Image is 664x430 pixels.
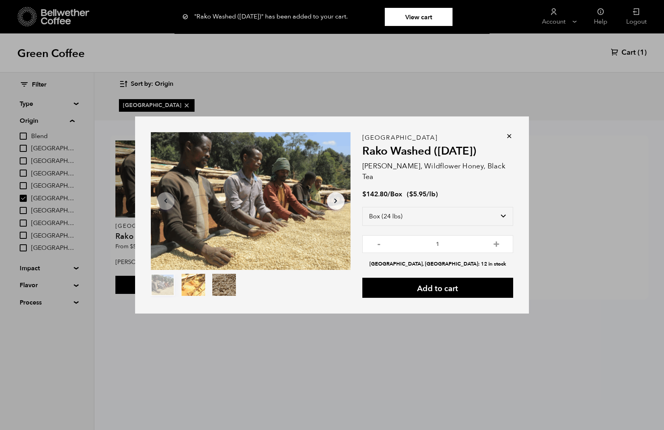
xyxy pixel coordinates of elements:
[407,190,438,199] span: ( )
[362,260,513,268] li: [GEOGRAPHIC_DATA], [GEOGRAPHIC_DATA]: 12 in stock
[388,190,390,199] span: /
[362,161,513,182] p: [PERSON_NAME], Wildflower Honey, Black Tea
[427,190,436,199] span: /lb
[362,278,513,298] button: Add to cart
[362,145,513,158] h2: Rako Washed ([DATE])
[409,190,413,199] span: $
[409,190,427,199] bdi: 5.95
[374,239,384,247] button: -
[362,190,388,199] bdi: 142.80
[492,239,501,247] button: +
[390,190,402,199] span: Box
[362,190,366,199] span: $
